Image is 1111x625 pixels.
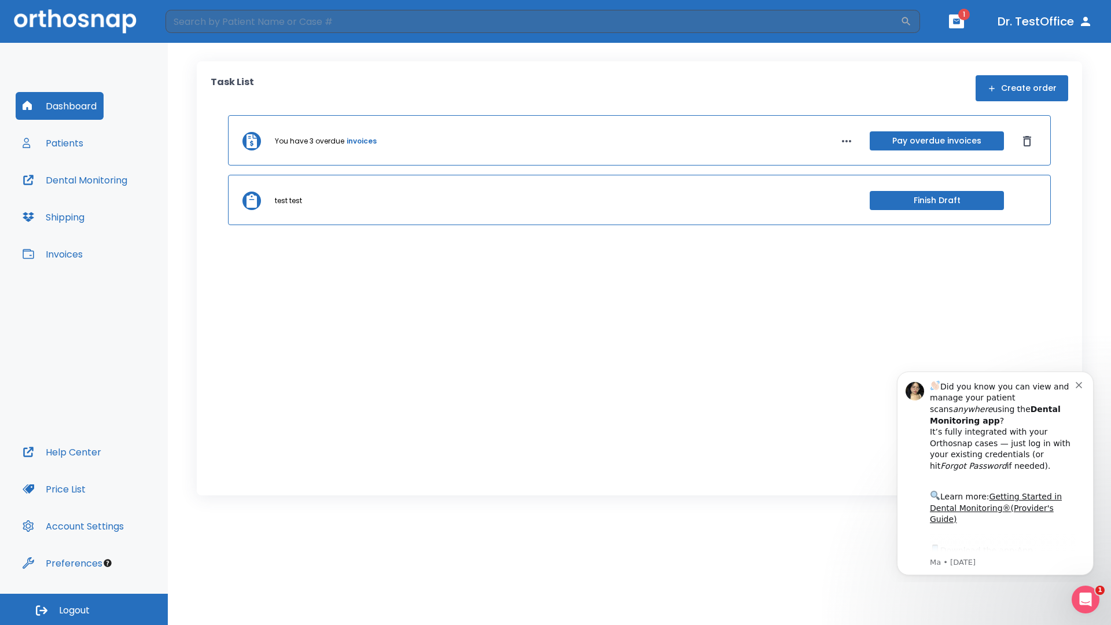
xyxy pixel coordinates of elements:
[59,604,90,617] span: Logout
[880,361,1111,582] iframe: Intercom notifications message
[1095,586,1105,595] span: 1
[1072,586,1099,613] iframe: Intercom live chat
[16,129,90,157] button: Patients
[165,10,900,33] input: Search by Patient Name or Case #
[50,182,196,241] div: Download the app: | ​ Let us know if you need help getting started!
[347,136,377,146] a: invoices
[16,240,90,268] button: Invoices
[976,75,1068,101] button: Create order
[16,438,108,466] button: Help Center
[102,558,113,568] div: Tooltip anchor
[16,475,93,503] button: Price List
[50,196,196,207] p: Message from Ma, sent 7w ago
[16,549,109,577] button: Preferences
[275,136,344,146] p: You have 3 overdue
[275,196,302,206] p: test test
[16,166,134,194] button: Dental Monitoring
[870,131,1004,150] button: Pay overdue invoices
[16,92,104,120] button: Dashboard
[870,191,1004,210] button: Finish Draft
[14,9,137,33] img: Orthosnap
[196,18,205,27] button: Dismiss notification
[958,9,970,20] span: 1
[1018,132,1036,150] button: Dismiss
[211,75,254,101] p: Task List
[16,512,131,540] button: Account Settings
[16,203,91,231] button: Shipping
[50,185,153,205] a: App Store
[993,11,1097,32] button: Dr. TestOffice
